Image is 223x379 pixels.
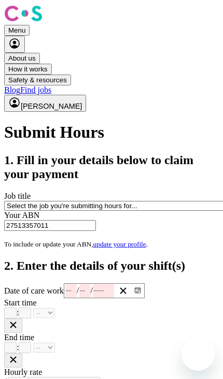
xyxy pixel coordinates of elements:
span: [PERSON_NAME] [21,102,82,110]
label: End time [4,333,34,342]
a: update your profile [93,240,146,248]
button: Clear date [115,284,131,298]
img: Careseekers logo [4,4,43,23]
button: Enter the date of care work [131,284,144,298]
button: How it works [4,64,52,75]
input: -- [4,308,17,318]
input: -- [79,284,91,298]
a: Blog [4,85,20,94]
input: -- [4,342,17,353]
button: My Account [4,36,25,53]
span: : [17,308,19,317]
a: Find jobs [20,85,51,94]
a: Careseekers logo [4,16,43,24]
input: -- [19,342,31,353]
span: : [17,343,19,352]
button: Menu [4,25,30,36]
span: / [77,285,79,295]
input: -- [65,284,77,298]
label: Hourly rate [4,368,42,376]
label: Your ABN [4,211,39,220]
input: -- [19,308,31,318]
label: Start time [4,298,37,307]
span: / [91,285,93,295]
label: Job title [4,192,31,200]
button: Safety & resources [4,75,71,85]
label: Date of care work [4,286,64,295]
input: ---- [93,284,114,298]
h2: 1. Fill in your details below to claim your payment [4,153,219,181]
button: About us [4,53,40,64]
h2: 2. Enter the details of your shift(s) [4,259,219,273]
small: To include or update your ABN, . [4,240,148,248]
h1: Submit Hours [4,123,219,142]
button: My Account [4,95,86,112]
iframe: 启动消息传送窗口的按钮 [182,338,215,371]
